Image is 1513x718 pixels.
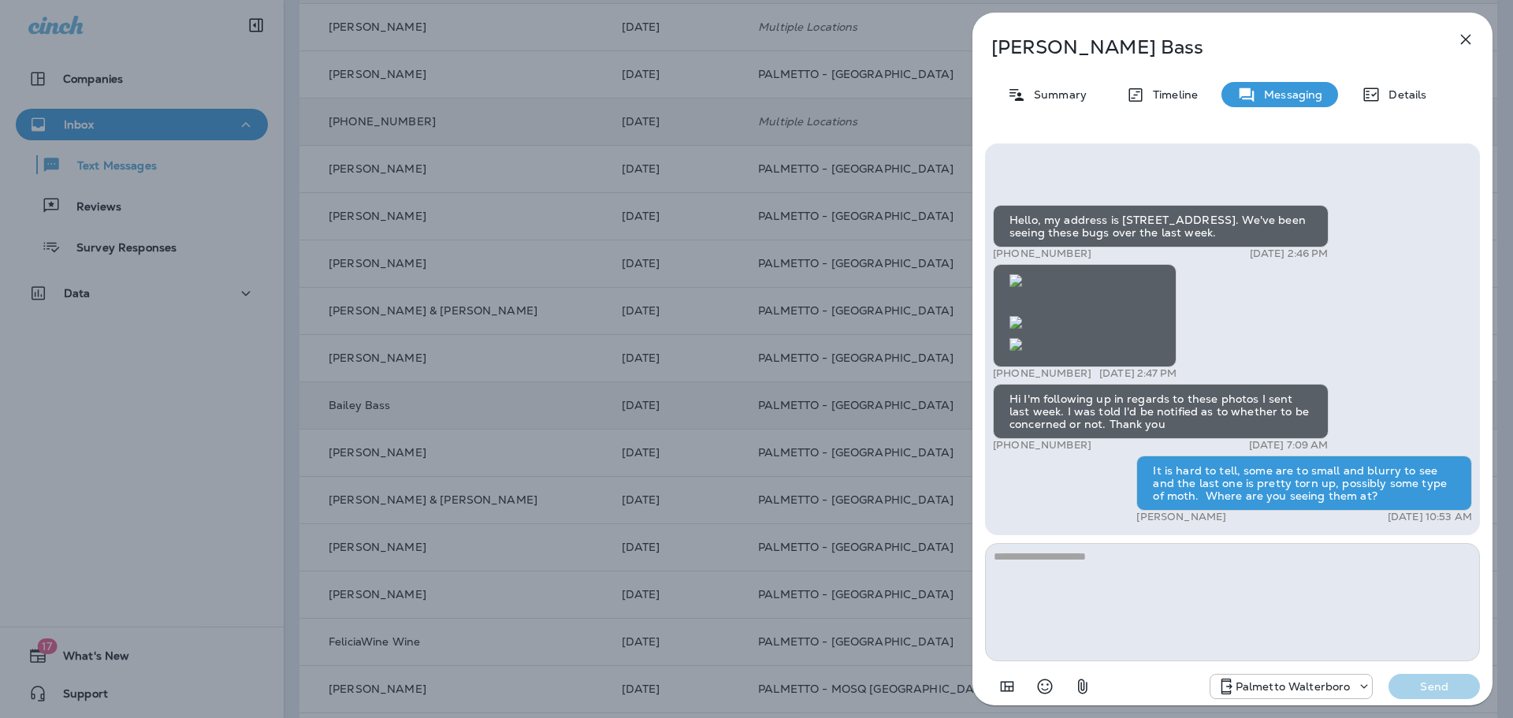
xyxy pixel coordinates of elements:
p: Details [1381,88,1426,101]
p: [DATE] 10:53 AM [1388,511,1472,523]
img: twilio-download [1009,295,1022,307]
div: Hello, my address is [STREET_ADDRESS]. We've been seeing these bugs over the last week. [993,204,1329,247]
p: Timeline [1145,88,1198,101]
p: Messaging [1256,88,1322,101]
p: [DATE] 2:46 PM [1250,247,1329,259]
img: twilio-download [1009,338,1022,351]
p: [PHONE_NUMBER] [993,247,1091,259]
p: [DATE] 7:09 AM [1249,439,1329,452]
p: [PHONE_NUMBER] [993,439,1091,452]
p: Summary [1026,88,1087,101]
div: Hi I'm following up in regards to these photos I sent last week. I was told I'd be notified as to... [993,384,1329,439]
div: It is hard to tell, some are to small and blurry to see and the last one is pretty torn up, possi... [1136,456,1472,511]
p: [DATE] 2:47 PM [1099,367,1177,380]
button: Add in a premade template [991,671,1023,702]
p: Palmetto Walterboro [1236,680,1351,693]
div: +1 (843) 549-4955 [1210,677,1373,696]
p: [PERSON_NAME] Bass [991,36,1422,58]
p: [PERSON_NAME] [1136,511,1226,523]
img: twilio-download [1009,273,1022,285]
p: [PHONE_NUMBER] [993,367,1091,380]
img: twilio-download [1009,316,1022,329]
button: Select an emoji [1029,671,1061,702]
